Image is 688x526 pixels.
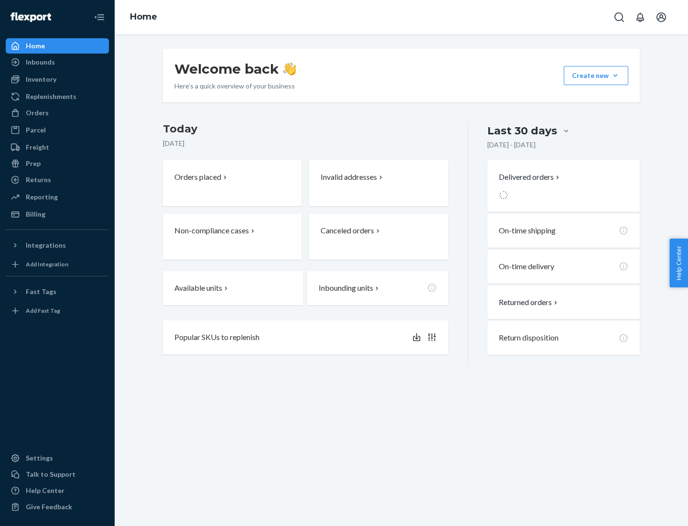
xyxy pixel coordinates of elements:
[319,283,373,294] p: Inbounding units
[499,297,559,308] button: Returned orders
[499,332,559,343] p: Return disposition
[669,239,688,287] button: Help Center
[26,241,66,250] div: Integrations
[26,209,45,219] div: Billing
[26,92,76,101] div: Replenishments
[163,121,448,137] h3: Today
[6,499,109,515] button: Give Feedback
[26,307,60,315] div: Add Fast Tag
[26,125,46,135] div: Parcel
[610,8,629,27] button: Open Search Box
[6,284,109,299] button: Fast Tags
[6,122,109,138] a: Parcel
[6,257,109,272] a: Add Integration
[26,108,49,118] div: Orders
[163,139,448,148] p: [DATE]
[321,225,374,236] p: Canceled orders
[6,38,109,54] a: Home
[6,156,109,171] a: Prep
[90,8,109,27] button: Close Navigation
[499,172,561,183] button: Delivered orders
[26,57,55,67] div: Inbounds
[499,225,556,236] p: On-time shipping
[6,483,109,498] a: Help Center
[309,214,448,260] button: Canceled orders
[26,486,64,495] div: Help Center
[6,207,109,222] a: Billing
[26,260,68,268] div: Add Integration
[6,172,109,187] a: Returns
[307,271,448,305] button: Inbounding units
[6,467,109,482] a: Talk to Support
[26,453,53,463] div: Settings
[26,175,51,185] div: Returns
[6,450,109,466] a: Settings
[487,123,557,138] div: Last 30 days
[122,3,165,31] ol: breadcrumbs
[26,502,72,512] div: Give Feedback
[564,66,628,85] button: Create new
[6,238,109,253] button: Integrations
[11,12,51,22] img: Flexport logo
[174,225,249,236] p: Non-compliance cases
[163,214,301,260] button: Non-compliance cases
[130,11,157,22] a: Home
[163,160,301,206] button: Orders placed
[6,303,109,318] a: Add Fast Tag
[6,55,109,70] a: Inbounds
[174,81,296,91] p: Here’s a quick overview of your business
[6,72,109,87] a: Inventory
[283,62,296,76] img: hand-wave emoji
[26,75,56,84] div: Inventory
[174,172,221,183] p: Orders placed
[26,287,56,296] div: Fast Tags
[174,332,259,343] p: Popular SKUs to replenish
[631,8,650,27] button: Open notifications
[6,89,109,104] a: Replenishments
[6,140,109,155] a: Freight
[26,192,58,202] div: Reporting
[26,41,45,51] div: Home
[174,60,296,77] h1: Welcome back
[26,470,75,479] div: Talk to Support
[6,189,109,205] a: Reporting
[321,172,377,183] p: Invalid addresses
[499,261,554,272] p: On-time delivery
[652,8,671,27] button: Open account menu
[26,159,41,168] div: Prep
[6,105,109,121] a: Orders
[26,142,49,152] div: Freight
[487,140,536,150] p: [DATE] - [DATE]
[174,283,222,294] p: Available units
[309,160,448,206] button: Invalid addresses
[163,271,303,305] button: Available units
